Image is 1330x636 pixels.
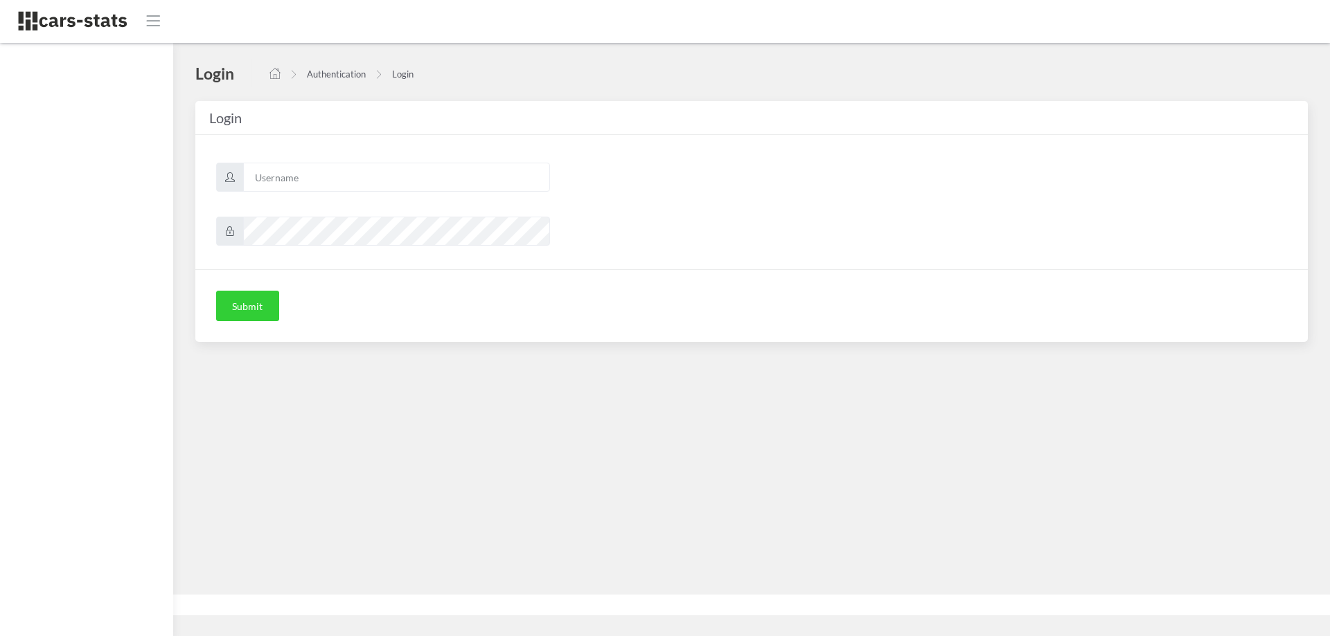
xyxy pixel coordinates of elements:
a: Authentication [307,69,366,80]
img: navbar brand [17,10,128,32]
h4: Login [195,63,234,84]
span: Login [209,109,242,126]
button: Submit [216,291,279,321]
input: Username [243,163,550,192]
a: Login [392,69,414,80]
